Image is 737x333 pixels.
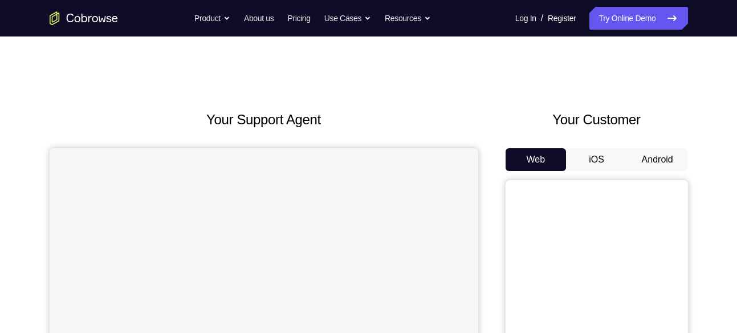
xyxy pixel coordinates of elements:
[506,148,567,171] button: Web
[194,7,230,30] button: Product
[541,11,543,25] span: /
[627,148,688,171] button: Android
[50,109,478,130] h2: Your Support Agent
[566,148,627,171] button: iOS
[548,7,576,30] a: Register
[515,7,536,30] a: Log In
[50,11,118,25] a: Go to the home page
[589,7,687,30] a: Try Online Demo
[287,7,310,30] a: Pricing
[385,7,431,30] button: Resources
[244,7,274,30] a: About us
[324,7,371,30] button: Use Cases
[506,109,688,130] h2: Your Customer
